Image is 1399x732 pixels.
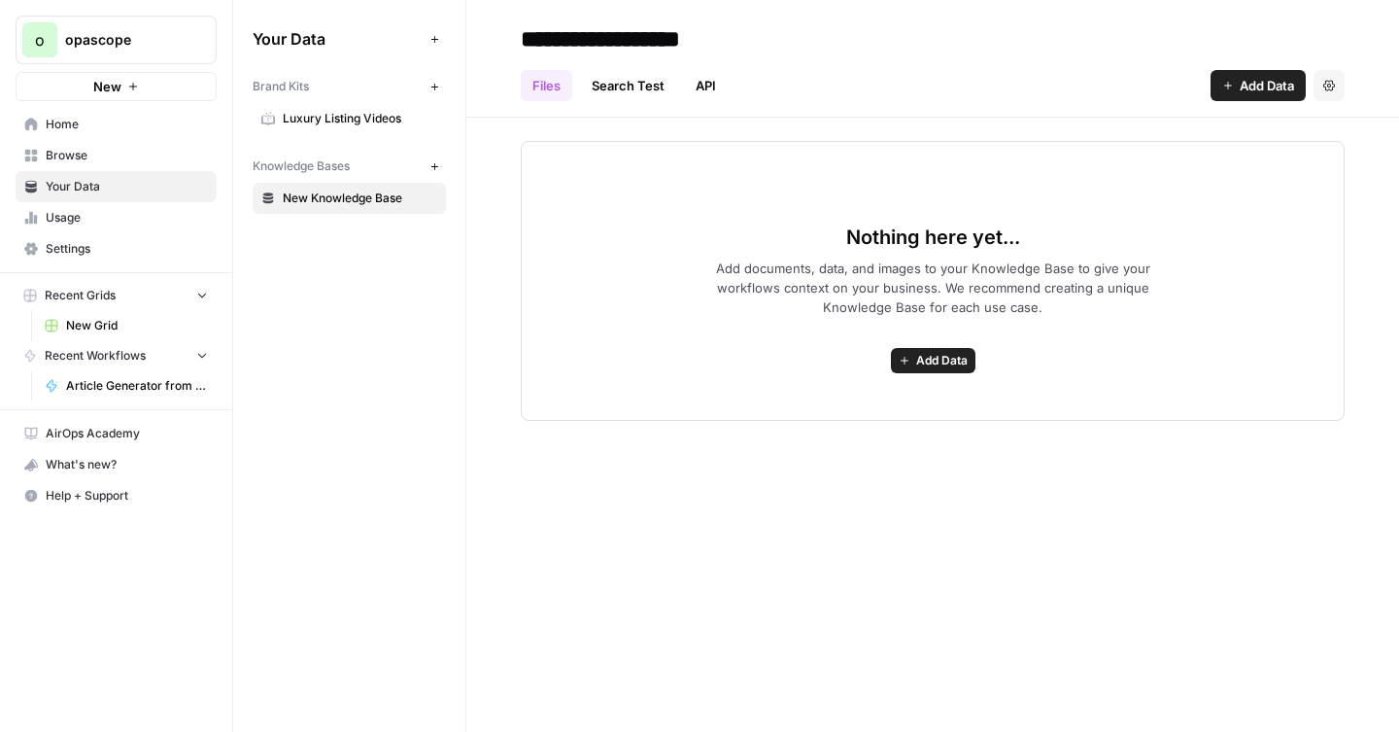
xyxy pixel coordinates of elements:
a: Home [16,109,217,140]
div: What's new? [17,450,216,479]
a: Your Data [16,171,217,202]
span: Help + Support [46,487,208,505]
span: Knowledge Bases [253,157,350,175]
a: Luxury Listing Videos [253,103,446,134]
span: New Grid [66,317,208,334]
span: Add Data [1240,76,1294,95]
span: Add documents, data, and images to your Knowledge Base to give your workflows context on your bus... [684,259,1181,317]
a: Article Generator from KW [36,370,217,401]
span: Recent Workflows [45,347,146,365]
a: AirOps Academy [16,418,217,449]
span: o [35,28,45,52]
span: Add Data [916,352,968,369]
span: AirOps Academy [46,425,208,442]
span: Usage [46,209,208,227]
a: Files [521,70,572,101]
button: New [16,72,217,101]
span: Brand Kits [253,78,309,95]
a: API [684,70,728,101]
span: Settings [46,240,208,258]
button: Help + Support [16,480,217,511]
span: Your Data [46,178,208,195]
span: New [93,77,121,96]
button: What's new? [16,449,217,480]
a: Search Test [580,70,676,101]
span: opascope [65,30,183,50]
span: Browse [46,147,208,164]
button: Recent Workflows [16,341,217,370]
span: New Knowledge Base [283,190,437,207]
span: Nothing here yet... [846,224,1020,251]
span: Luxury Listing Videos [283,110,437,127]
a: Usage [16,202,217,233]
span: Article Generator from KW [66,377,208,395]
span: Recent Grids [45,287,116,304]
span: Your Data [253,27,423,51]
a: Settings [16,233,217,264]
a: New Grid [36,310,217,341]
a: New Knowledge Base [253,183,446,214]
button: Add Data [891,348,975,373]
a: Browse [16,140,217,171]
button: Add Data [1211,70,1306,101]
button: Workspace: opascope [16,16,217,64]
button: Recent Grids [16,281,217,310]
span: Home [46,116,208,133]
